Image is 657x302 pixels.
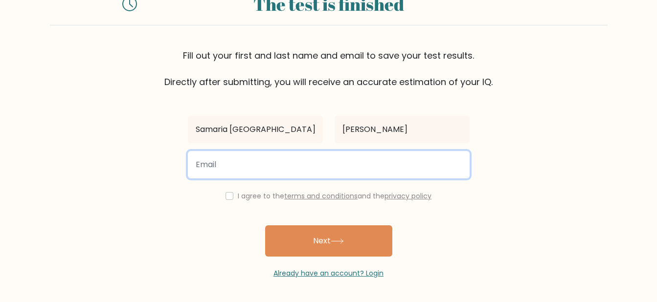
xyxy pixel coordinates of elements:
a: Already have an account? Login [273,268,384,278]
input: Last name [335,116,470,143]
a: privacy policy [385,191,431,201]
input: Email [188,151,470,178]
label: I agree to the and the [238,191,431,201]
button: Next [265,225,392,257]
input: First name [188,116,323,143]
div: Fill out your first and last name and email to save your test results. Directly after submitting,... [50,49,608,88]
a: terms and conditions [284,191,358,201]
